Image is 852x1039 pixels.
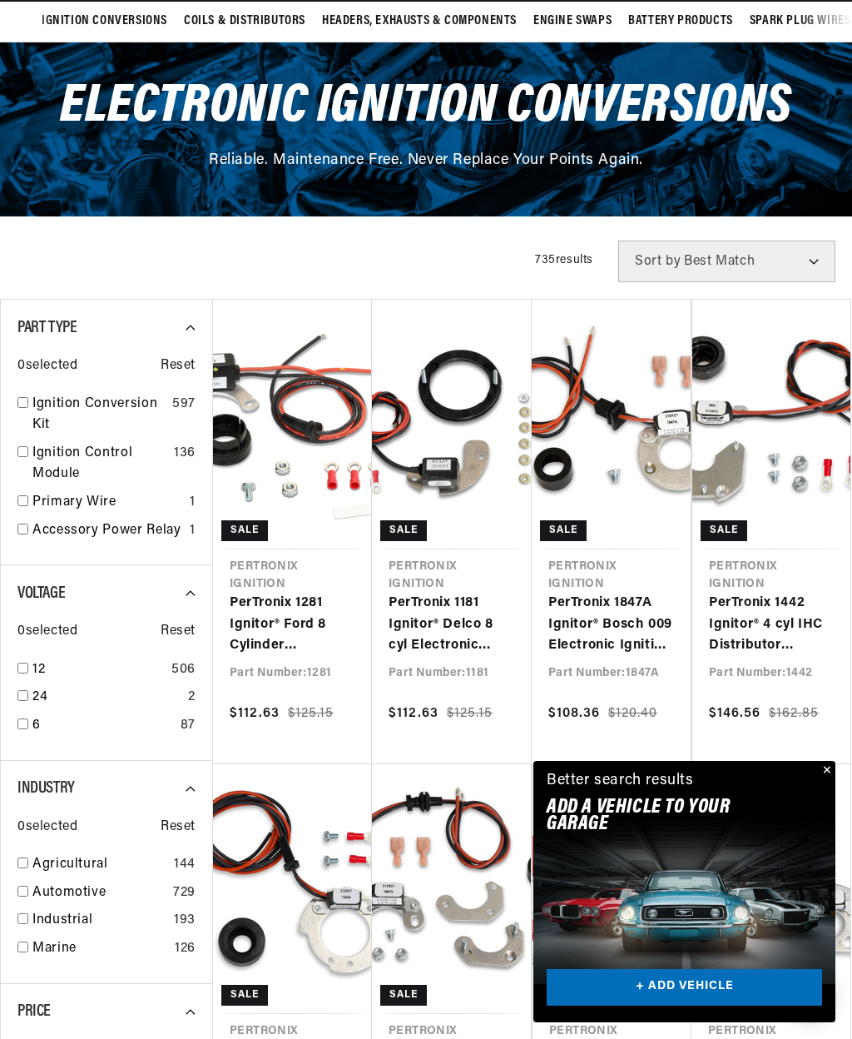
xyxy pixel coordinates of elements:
span: Reliable. Maintenance Free. Never Replace Your Points Again. [209,153,643,168]
span: 0 selected [17,355,77,377]
span: Ignition Conversions [42,12,167,30]
div: 126 [175,938,196,960]
a: Agricultural [32,854,167,876]
span: 0 selected [17,621,77,643]
a: Marine [32,938,168,960]
div: 136 [174,443,196,465]
span: Reset [161,817,196,838]
summary: Coils & Distributors [176,2,314,41]
a: PerTronix 1181 Ignitor® Delco 8 cyl Electronic Ignition Conversion Kit [389,593,515,657]
a: PerTronix 1847A Ignitor® Bosch 009 Electronic Ignition Conversion Kit [548,593,674,657]
button: Close [815,761,835,781]
span: Price [17,1003,51,1020]
span: Part Type [17,320,77,336]
a: 12 [32,659,165,681]
span: Spark Plug Wires [750,12,851,30]
a: Primary Wire [32,492,183,514]
div: Better search results [547,769,694,793]
span: Industry [17,780,75,797]
span: 0 selected [17,817,77,838]
span: Reset [161,621,196,643]
span: Battery Products [628,12,733,30]
span: Voltage [17,585,65,602]
summary: Battery Products [620,2,741,41]
a: Accessory Power Relay [32,520,183,542]
span: Headers, Exhausts & Components [322,12,517,30]
select: Sort by [618,241,835,282]
a: Automotive [32,882,166,904]
div: 193 [174,910,196,932]
div: 87 [181,715,196,737]
a: 6 [32,715,174,737]
span: Coils & Distributors [184,12,305,30]
div: 597 [172,394,196,415]
a: PerTronix 1281 Ignitor® Ford 8 Cylinder Electronic Ignition Conversion Kit [230,593,355,657]
summary: Engine Swaps [525,2,620,41]
a: PerTronix 1442 Ignitor® 4 cyl IHC Distributor Electronic Ignition Conversion Kit [709,593,834,657]
span: 735 results [535,254,593,266]
summary: Headers, Exhausts & Components [314,2,525,41]
span: Reset [161,355,196,377]
a: Ignition Conversion Kit [32,394,166,436]
a: 24 [32,687,181,708]
div: 2 [188,687,196,708]
div: 1 [190,520,196,542]
div: 144 [174,854,196,876]
div: 506 [171,659,196,681]
div: 1 [190,492,196,514]
a: + ADD VEHICLE [547,969,822,1007]
summary: Ignition Conversions [42,2,176,41]
span: Electronic Ignition Conversions [60,80,792,134]
h2: Add A VEHICLE to your garage [547,799,780,833]
a: Ignition Control Module [32,443,167,485]
span: Engine Swaps [533,12,612,30]
span: Sort by [635,255,681,268]
a: Industrial [32,910,167,932]
div: 729 [173,882,196,904]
